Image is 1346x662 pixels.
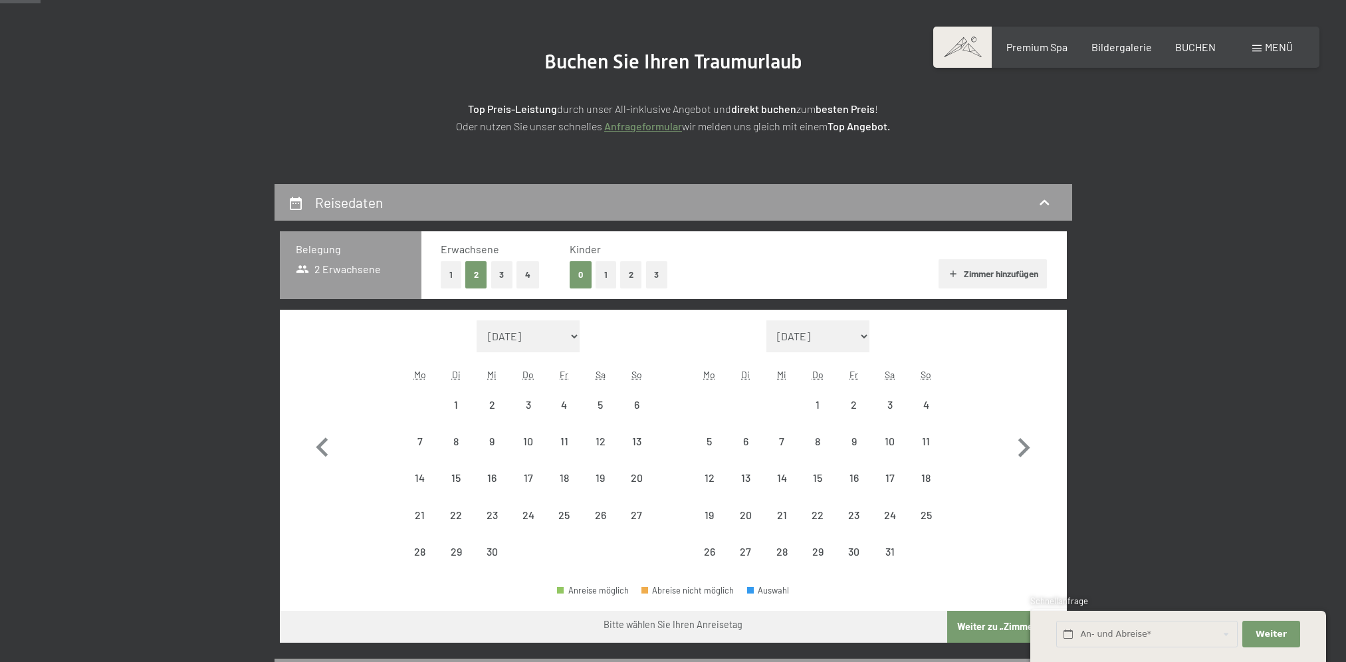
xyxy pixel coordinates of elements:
abbr: Donnerstag [812,369,824,380]
div: Anreise nicht möglich [764,423,800,459]
div: Sat Jun 05 2027 [582,387,618,423]
div: 3 [873,399,907,433]
div: 25 [548,510,581,543]
div: Anreise nicht möglich [691,460,727,496]
div: Mon Jun 21 2027 [402,497,438,532]
div: Anreise nicht möglich [836,534,871,570]
div: Sun Jun 27 2027 [618,497,654,532]
div: Tue Jun 01 2027 [438,387,474,423]
div: 30 [475,546,508,580]
div: 17 [873,473,907,506]
div: Anreise nicht möglich [618,387,654,423]
div: Anreise nicht möglich [402,497,438,532]
div: 1 [801,399,834,433]
div: 25 [909,510,943,543]
div: 8 [439,436,473,469]
div: Sun Jul 11 2027 [908,423,944,459]
div: 18 [548,473,581,506]
div: Wed Jul 07 2027 [764,423,800,459]
div: Anreise nicht möglich [728,497,764,532]
h3: Belegung [296,242,405,257]
abbr: Samstag [885,369,895,380]
button: 3 [646,261,668,288]
div: 4 [548,399,581,433]
div: Anreise nicht möglich [474,460,510,496]
strong: Top Angebot. [828,120,890,132]
div: Anreise nicht möglich [872,497,908,532]
div: Sun Jun 13 2027 [618,423,654,459]
div: Anreise nicht möglich [582,423,618,459]
div: Anreise nicht möglich [728,534,764,570]
div: 19 [584,473,617,506]
div: Anreise nicht möglich [546,497,582,532]
div: 19 [693,510,726,543]
div: Anreise nicht möglich [438,460,474,496]
button: 1 [441,261,461,288]
button: Weiter zu „Zimmer“ [947,611,1066,643]
div: 10 [873,436,907,469]
abbr: Sonntag [921,369,931,380]
div: Mon Jul 05 2027 [691,423,727,459]
div: Thu Jun 24 2027 [510,497,546,532]
div: 21 [403,510,437,543]
div: 5 [584,399,617,433]
div: Sat Jul 03 2027 [872,387,908,423]
button: Vorheriger Monat [303,320,342,570]
div: 21 [765,510,798,543]
div: 11 [909,436,943,469]
div: Mon Jun 28 2027 [402,534,438,570]
a: BUCHEN [1175,41,1216,53]
abbr: Dienstag [452,369,461,380]
div: 13 [729,473,762,506]
div: Anreise möglich [557,586,629,595]
div: Sat Jun 19 2027 [582,460,618,496]
div: Wed Jul 14 2027 [764,460,800,496]
div: Sat Jun 26 2027 [582,497,618,532]
span: Weiter [1256,628,1287,640]
div: 28 [765,546,798,580]
div: 2 [837,399,870,433]
div: 14 [765,473,798,506]
abbr: Mittwoch [487,369,497,380]
div: Mon Jun 14 2027 [402,460,438,496]
div: 1 [439,399,473,433]
span: 2 Erwachsene [296,262,382,276]
strong: Top Preis-Leistung [468,102,557,115]
div: 27 [729,546,762,580]
div: 7 [765,436,798,469]
abbr: Mittwoch [777,369,786,380]
div: Anreise nicht möglich [438,387,474,423]
abbr: Sonntag [631,369,642,380]
div: Anreise nicht möglich [474,497,510,532]
div: Tue Jul 20 2027 [728,497,764,532]
div: Anreise nicht möglich [872,387,908,423]
div: Thu Jul 08 2027 [800,423,836,459]
div: Bitte wählen Sie Ihren Anreisetag [604,618,742,631]
div: Sat Jun 12 2027 [582,423,618,459]
a: Bildergalerie [1091,41,1152,53]
div: 9 [475,436,508,469]
div: Tue Jul 13 2027 [728,460,764,496]
div: Fri Jun 04 2027 [546,387,582,423]
div: 13 [619,436,653,469]
div: Wed Jul 28 2027 [764,534,800,570]
span: Buchen Sie Ihren Traumurlaub [544,50,802,73]
div: Sun Jun 06 2027 [618,387,654,423]
span: Premium Spa [1006,41,1067,53]
div: Wed Jun 23 2027 [474,497,510,532]
div: Fri Jun 11 2027 [546,423,582,459]
div: 10 [512,436,545,469]
div: Anreise nicht möglich [728,423,764,459]
span: Kinder [570,243,601,255]
div: Anreise nicht möglich [908,423,944,459]
div: Tue Jun 29 2027 [438,534,474,570]
abbr: Montag [414,369,426,380]
button: 3 [491,261,513,288]
abbr: Donnerstag [522,369,534,380]
div: 16 [837,473,870,506]
div: Anreise nicht möglich [618,423,654,459]
div: Thu Jun 10 2027 [510,423,546,459]
div: 4 [909,399,943,433]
